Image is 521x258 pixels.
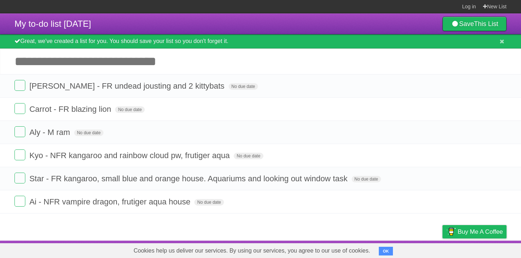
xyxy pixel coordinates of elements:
span: No due date [352,176,381,182]
span: No due date [229,83,258,90]
span: My to-do list [DATE] [14,19,91,29]
a: Privacy [433,242,452,256]
a: Suggest a feature [461,242,507,256]
label: Done [14,126,25,137]
b: This List [474,20,498,28]
a: About [346,242,361,256]
span: No due date [194,199,224,206]
label: Done [14,103,25,114]
img: Buy me a coffee [446,225,456,238]
span: Carrot - FR blazing lion [29,105,113,114]
span: Kyo - NFR kangaroo and rainbow cloud pw, frutiger aqua [29,151,232,160]
span: Buy me a coffee [458,225,503,238]
span: No due date [74,130,103,136]
label: Done [14,149,25,160]
span: Ai - NFR vampire dragon, frutiger aqua house [29,197,192,206]
span: Cookies help us deliver our services. By using our services, you agree to our use of cookies. [126,244,377,258]
button: OK [379,247,393,255]
a: Terms [408,242,424,256]
span: [PERSON_NAME] - FR undead jousting and 2 kittybats [29,81,226,90]
span: Aly - M ram [29,128,72,137]
label: Done [14,196,25,207]
label: Done [14,80,25,91]
a: Buy me a coffee [442,225,507,238]
span: No due date [234,153,263,159]
span: Star - FR kangaroo, small blue and orange house. Aquariums and looking out window task [29,174,349,183]
a: Developers [370,242,399,256]
a: SaveThis List [442,17,507,31]
label: Done [14,173,25,183]
span: No due date [115,106,144,113]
